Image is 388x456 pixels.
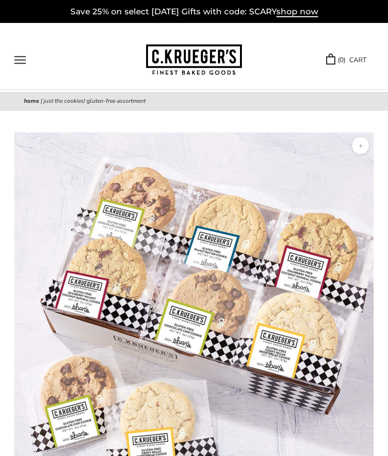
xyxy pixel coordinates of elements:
span: shop now [276,7,318,17]
a: Home [24,97,39,105]
span: Just the Cookies! Gluten-Free Assortment [44,97,146,105]
button: Open navigation [14,56,26,64]
button: Zoom [352,137,369,154]
span: | [41,97,42,105]
img: C.KRUEGER'S [146,44,242,76]
a: Save 25% on select [DATE] Gifts with code: SCARYshop now [70,7,318,17]
a: (0) CART [326,54,366,65]
nav: breadcrumbs [24,97,364,106]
